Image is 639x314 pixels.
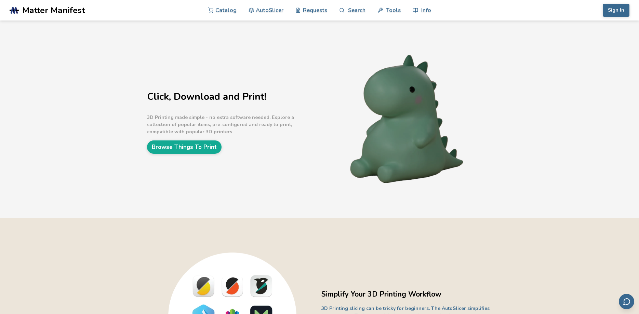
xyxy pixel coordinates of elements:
button: Sign In [603,4,629,17]
button: Send feedback via email [619,294,634,309]
span: Matter Manifest [22,5,85,15]
h2: Simplify Your 3D Printing Workflow [321,289,492,300]
p: 3D Printing made simple - no extra software needed. Explore a collection of popular items, pre-co... [147,114,318,135]
a: Browse Things To Print [147,140,222,154]
h1: Click, Download and Print! [147,92,318,102]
